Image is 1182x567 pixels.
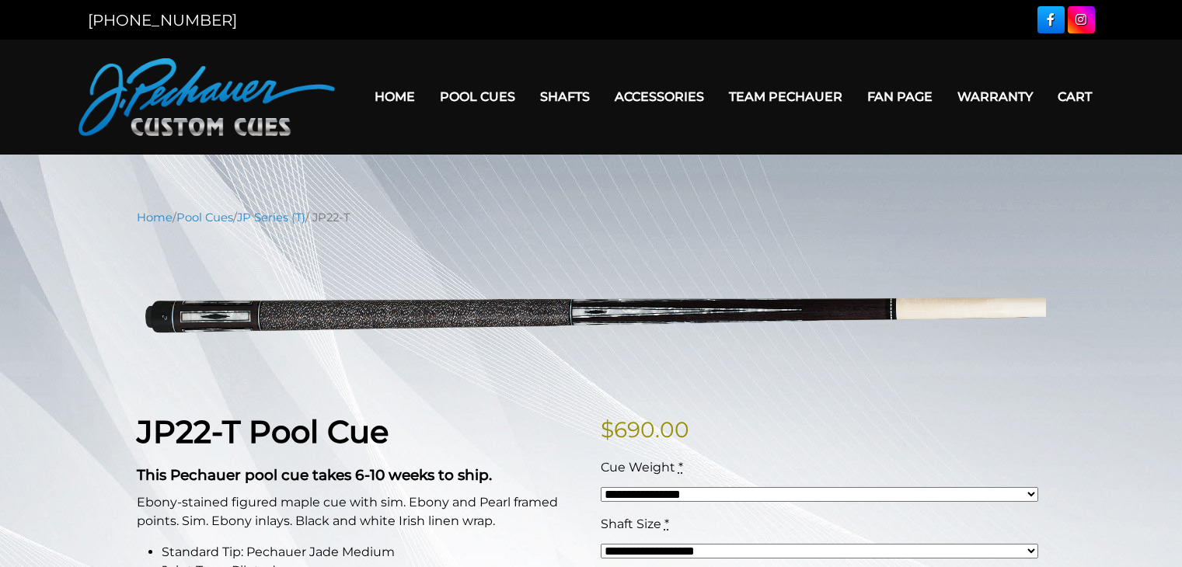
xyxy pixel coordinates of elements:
[176,210,233,224] a: Pool Cues
[362,77,427,117] a: Home
[601,460,675,475] span: Cue Weight
[717,77,855,117] a: Team Pechauer
[237,210,305,224] a: JP Series (T)
[137,209,1046,226] nav: Breadcrumb
[137,412,389,450] strong: JP22-T Pool Cue
[601,517,661,531] span: Shaft Size
[427,77,528,117] a: Pool Cues
[137,210,173,224] a: Home
[137,238,1046,389] img: jp22-T.png
[601,416,614,443] span: $
[945,77,1045,117] a: Warranty
[678,460,683,475] abbr: required
[528,77,602,117] a: Shafts
[664,517,669,531] abbr: required
[602,77,717,117] a: Accessories
[601,416,689,443] bdi: 690.00
[855,77,945,117] a: Fan Page
[1045,77,1104,117] a: Cart
[78,58,335,136] img: Pechauer Custom Cues
[88,11,237,30] a: [PHONE_NUMBER]
[137,466,492,484] strong: This Pechauer pool cue takes 6-10 weeks to ship.
[162,543,582,562] li: Standard Tip: Pechauer Jade Medium
[137,493,582,530] p: Ebony-stained figured maple cue with sim. Ebony and Pearl framed points. Sim. Ebony inlays. Black...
